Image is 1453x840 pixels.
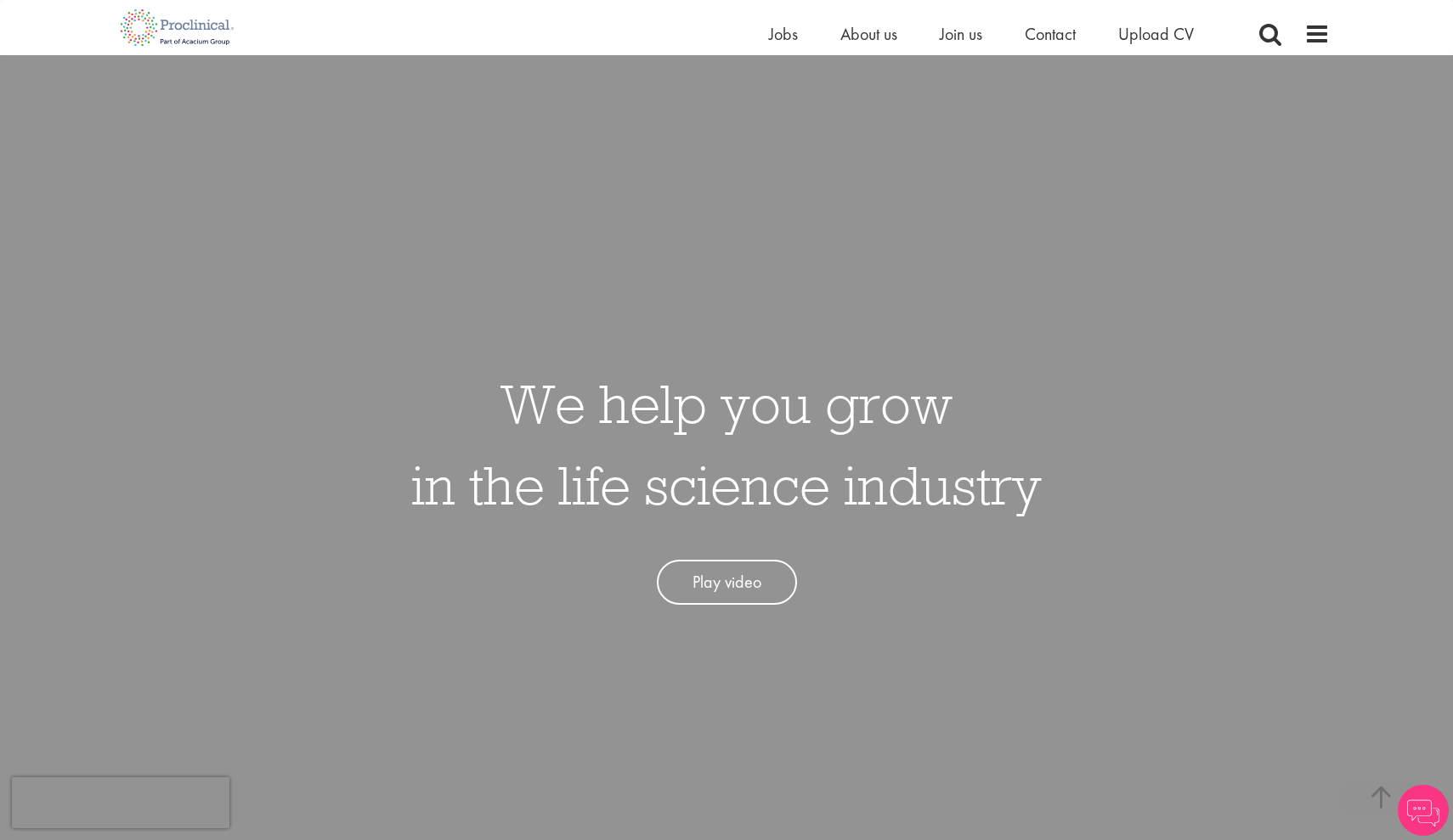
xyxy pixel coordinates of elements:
[411,363,1042,526] h1: We help you grow in the life science industry
[657,560,797,605] a: Play video
[940,23,982,45] a: Join us
[1398,785,1449,836] img: Chatbot
[769,23,798,45] a: Jobs
[840,23,897,45] a: About us
[1118,23,1194,45] a: Upload CV
[1025,23,1076,45] a: Contact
